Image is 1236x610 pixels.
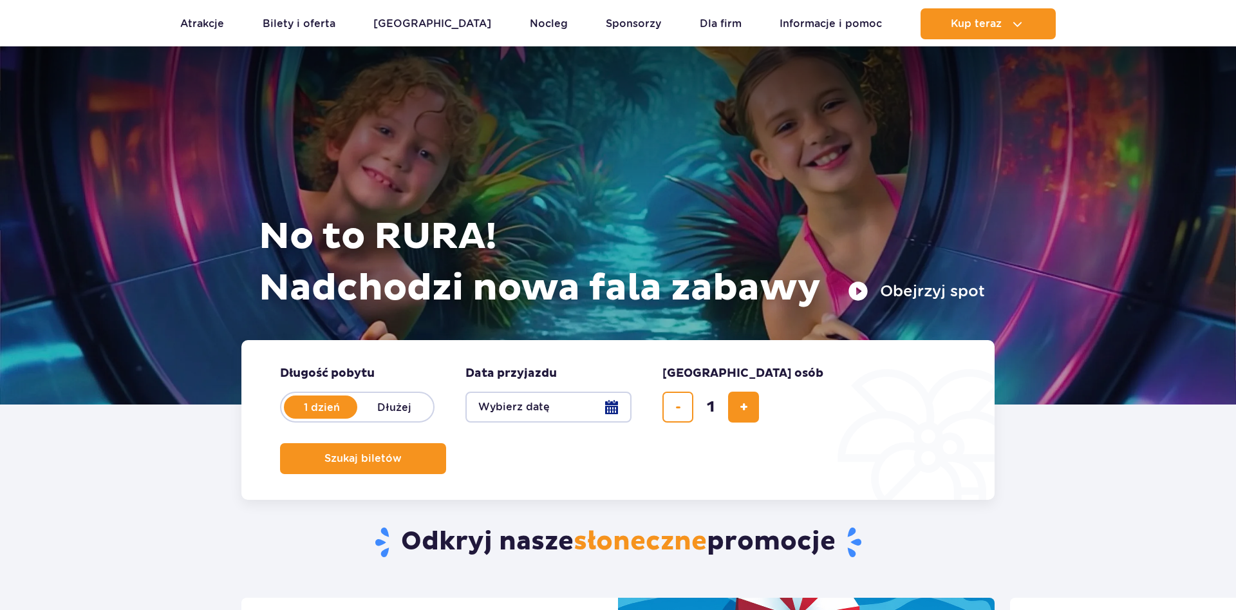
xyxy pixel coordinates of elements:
label: Dłużej [357,394,431,421]
span: Kup teraz [951,18,1002,30]
a: Informacje i pomoc [780,8,882,39]
button: Kup teraz [921,8,1056,39]
a: [GEOGRAPHIC_DATA] [373,8,491,39]
span: Długość pobytu [280,366,375,381]
span: słoneczne [574,526,707,558]
a: Dla firm [700,8,742,39]
span: [GEOGRAPHIC_DATA] osób [662,366,823,381]
button: Wybierz datę [465,392,632,423]
form: Planowanie wizyty w Park of Poland [241,340,995,500]
button: usuń bilet [662,392,693,423]
span: Data przyjazdu [465,366,557,381]
input: liczba biletów [695,392,726,423]
label: 1 dzień [285,394,359,421]
a: Bilety i oferta [263,8,335,39]
a: Sponsorzy [606,8,661,39]
a: Nocleg [530,8,568,39]
button: Obejrzyj spot [848,281,985,301]
h1: No to RURA! Nadchodzi nowa fala zabawy [259,211,985,314]
h2: Odkryj nasze promocje [241,526,995,559]
a: Atrakcje [180,8,224,39]
button: Szukaj biletów [280,443,446,474]
span: Szukaj biletów [324,453,402,464]
button: dodaj bilet [728,392,759,423]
